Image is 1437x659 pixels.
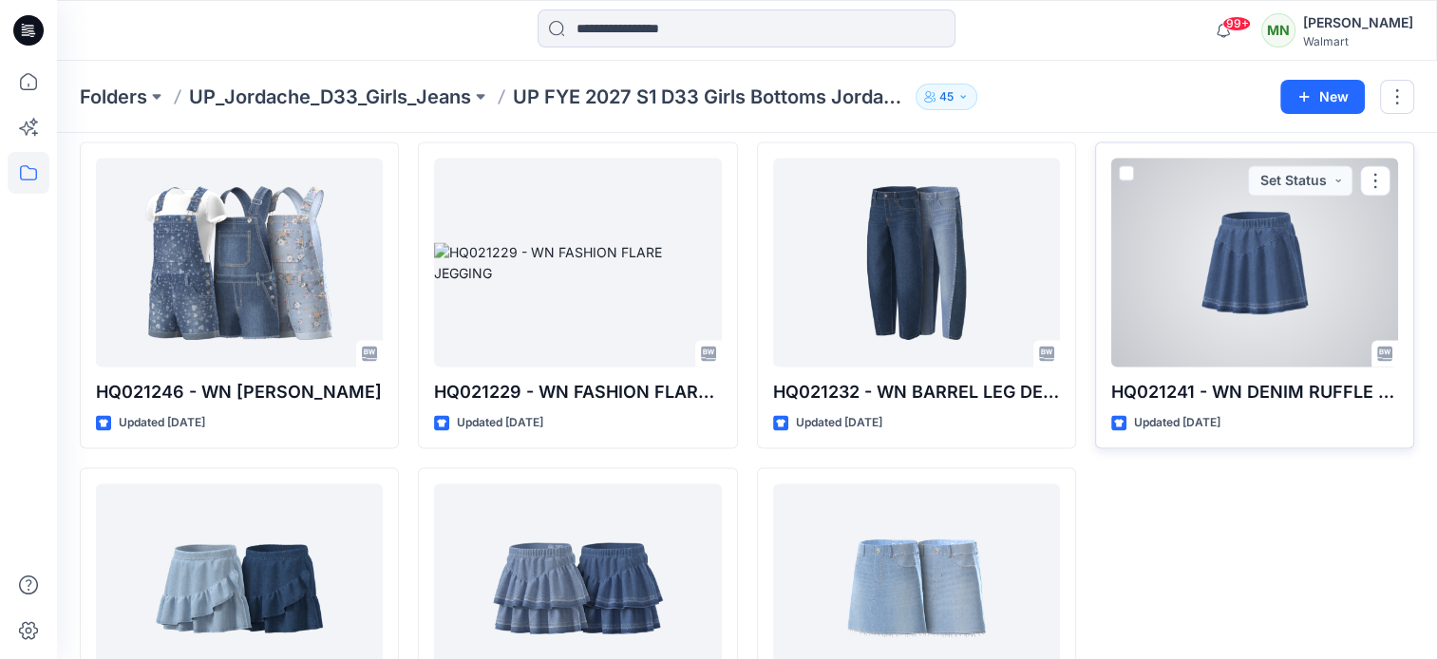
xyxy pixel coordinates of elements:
[796,412,882,432] p: Updated [DATE]
[1111,158,1398,367] a: HQ021241 - WN DENIM RUFFLE SKIRT W/ SHORT-option
[1222,16,1251,31] span: 99+
[1134,412,1220,432] p: Updated [DATE]
[96,158,383,367] a: HQ021246 - WN SHORTALL
[189,84,471,110] a: UP_Jordache_D33_Girls_Jeans
[1303,11,1413,34] div: [PERSON_NAME]
[773,158,1060,367] a: HQ021232 - WN BARREL LEG DENIM
[1261,13,1295,47] div: MN
[939,86,954,107] p: 45
[1111,378,1398,405] p: HQ021241 - WN DENIM RUFFLE SKIRT W/ SHORT-option
[80,84,147,110] a: Folders
[96,378,383,405] p: HQ021246 - WN [PERSON_NAME]
[513,84,908,110] p: UP FYE 2027 S1 D33 Girls Bottoms Jordache
[773,378,1060,405] p: HQ021232 - WN BARREL LEG DENIM
[916,84,977,110] button: 45
[1280,80,1365,114] button: New
[457,412,543,432] p: Updated [DATE]
[1303,34,1413,48] div: Walmart
[119,412,205,432] p: Updated [DATE]
[434,158,721,367] a: HQ021229 - WN FASHION FLARE JEGGING
[434,378,721,405] p: HQ021229 - WN FASHION FLARE JEGGING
